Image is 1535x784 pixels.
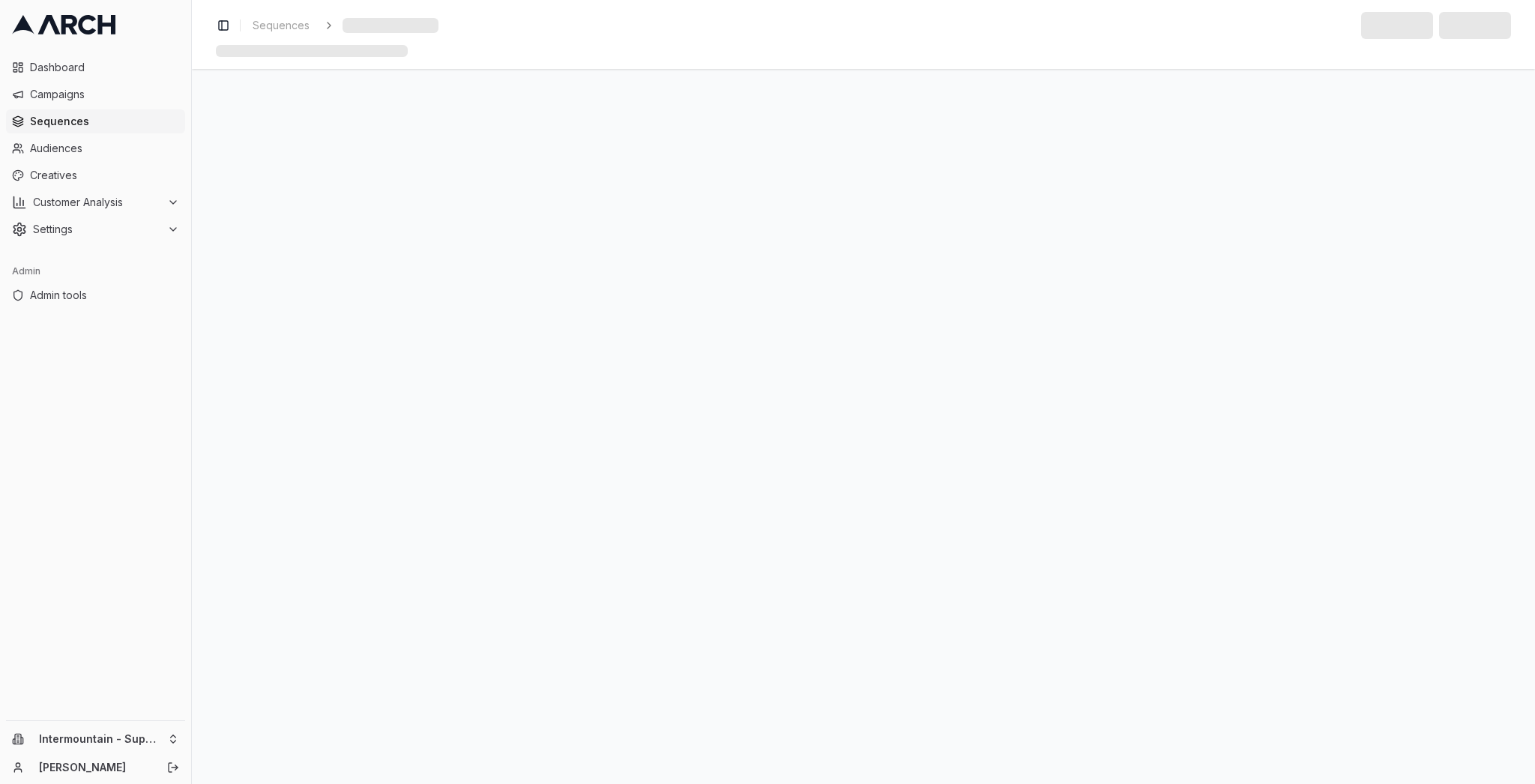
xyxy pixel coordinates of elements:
[163,757,184,778] button: Log out
[39,760,151,775] a: [PERSON_NAME]
[30,87,179,102] span: Campaigns
[6,217,185,241] button: Settings
[30,288,179,303] span: Admin tools
[6,109,185,133] a: Sequences
[6,727,185,751] button: Intermountain - Superior Water & Air
[6,136,185,160] a: Audiences
[6,55,185,79] a: Dashboard
[247,15,438,36] nav: breadcrumb
[30,168,179,183] span: Creatives
[30,114,179,129] span: Sequences
[6,259,185,283] div: Admin
[30,60,179,75] span: Dashboard
[253,18,310,33] span: Sequences
[6,190,185,214] button: Customer Analysis
[247,15,316,36] a: Sequences
[39,732,161,746] span: Intermountain - Superior Water & Air
[33,195,161,210] span: Customer Analysis
[30,141,179,156] span: Audiences
[33,222,161,237] span: Settings
[6,163,185,187] a: Creatives
[6,283,185,307] a: Admin tools
[6,82,185,106] a: Campaigns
